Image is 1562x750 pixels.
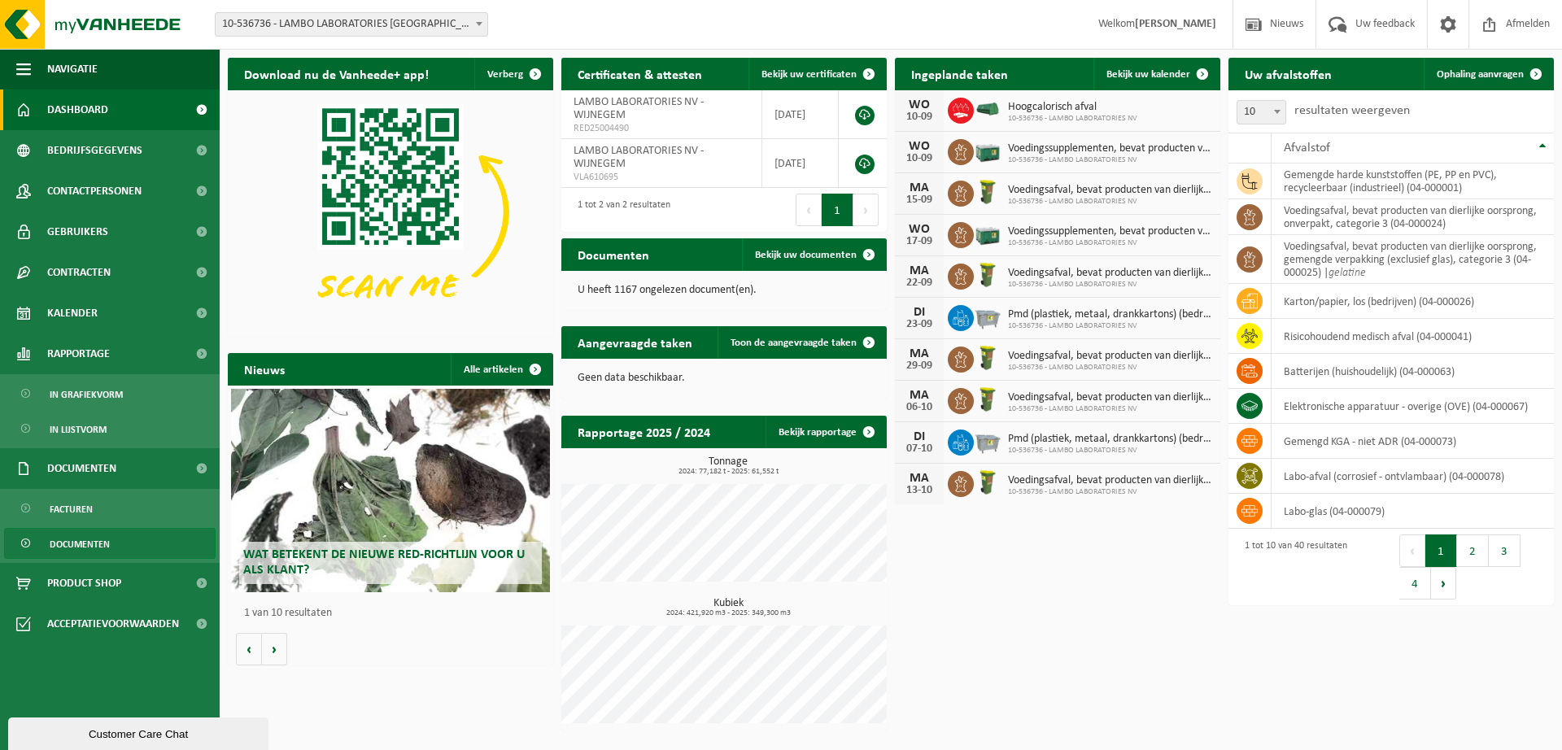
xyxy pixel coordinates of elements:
[569,609,887,617] span: 2024: 421,920 m3 - 2025: 349,300 m3
[228,58,445,89] h2: Download nu de Vanheede+ app!
[731,338,857,348] span: Toon de aangevraagde taken
[8,714,272,750] iframe: chat widget
[4,378,216,409] a: In grafiekvorm
[1425,534,1457,567] button: 1
[974,220,1001,247] img: PB-LB-0680-HPE-GN-01
[903,264,936,277] div: MA
[1008,280,1212,290] span: 10-536736 - LAMBO LABORATORIES NV
[47,49,98,89] span: Navigatie
[47,448,116,489] span: Documenten
[451,353,552,386] a: Alle artikelen
[569,456,887,476] h3: Tonnage
[903,319,936,330] div: 23-09
[215,12,488,37] span: 10-536736 - LAMBO LABORATORIES NV - WIJNEGEM
[1008,404,1212,414] span: 10-536736 - LAMBO LABORATORIES NV
[903,140,936,153] div: WO
[574,171,749,184] span: VLA610695
[1272,354,1554,389] td: batterijen (huishoudelijk) (04-000063)
[748,58,885,90] a: Bekijk uw certificaten
[262,633,287,665] button: Volgende
[903,153,936,164] div: 10-09
[974,303,1001,330] img: WB-2500-GAL-GY-01
[903,181,936,194] div: MA
[903,485,936,496] div: 13-10
[718,326,885,359] a: Toon de aangevraagde taken
[974,427,1001,455] img: WB-2500-GAL-GY-01
[974,386,1001,413] img: WB-0060-HPE-GN-50
[1489,534,1521,567] button: 3
[1008,433,1212,446] span: Pmd (plastiek, metaal, drankkartons) (bedrijven)
[228,90,553,334] img: Download de VHEPlus App
[1008,197,1212,207] span: 10-536736 - LAMBO LABORATORIES NV
[1228,58,1348,89] h2: Uw afvalstoffen
[574,145,704,170] span: LAMBO LABORATORIES NV - WIJNEGEM
[974,102,1001,116] img: HK-XK-22-GN-00
[903,194,936,206] div: 15-09
[1237,101,1285,124] span: 10
[1008,363,1212,373] span: 10-536736 - LAMBO LABORATORIES NV
[755,250,857,260] span: Bekijk uw documenten
[903,111,936,123] div: 10-09
[1008,238,1212,248] span: 10-536736 - LAMBO LABORATORIES NV
[1272,494,1554,529] td: labo-glas (04-000079)
[903,236,936,247] div: 17-09
[1008,267,1212,280] span: Voedingsafval, bevat producten van dierlijke oorsprong, onverpakt, categorie 3
[903,443,936,455] div: 07-10
[1008,114,1137,124] span: 10-536736 - LAMBO LABORATORIES NV
[47,604,179,644] span: Acceptatievoorwaarden
[822,194,853,226] button: 1
[47,171,142,211] span: Contactpersonen
[574,122,749,135] span: RED25004490
[4,413,216,444] a: In lijstvorm
[561,416,726,447] h2: Rapportage 2025 / 2024
[974,344,1001,372] img: WB-0060-HPE-GN-50
[1272,164,1554,199] td: gemengde harde kunststoffen (PE, PP en PVC), recycleerbaar (industrieel) (04-000001)
[1272,459,1554,494] td: labo-afval (corrosief - ontvlambaar) (04-000078)
[903,402,936,413] div: 06-10
[47,252,111,293] span: Contracten
[244,608,545,619] p: 1 van 10 resultaten
[974,137,1001,164] img: PB-LB-0680-HPE-GN-01
[1008,142,1212,155] span: Voedingssupplementen, bevat producten van dierlijke oorsprong, categorie 3
[796,194,822,226] button: Previous
[50,414,107,445] span: In lijstvorm
[569,598,887,617] h3: Kubiek
[1008,101,1137,114] span: Hoogcalorisch afval
[1437,69,1524,80] span: Ophaling aanvragen
[578,285,870,296] p: U heeft 1167 ongelezen document(en).
[50,494,93,525] span: Facturen
[236,633,262,665] button: Vorige
[47,211,108,252] span: Gebruikers
[228,353,301,385] h2: Nieuws
[1093,58,1219,90] a: Bekijk uw kalender
[974,178,1001,206] img: WB-0060-HPE-GN-50
[231,389,550,592] a: Wat betekent de nieuwe RED-richtlijn voor u als klant?
[742,238,885,271] a: Bekijk uw documenten
[1399,534,1425,567] button: Previous
[4,493,216,524] a: Facturen
[903,223,936,236] div: WO
[903,277,936,289] div: 22-09
[561,238,665,270] h2: Documenten
[1272,389,1554,424] td: elektronische apparatuur - overige (OVE) (04-000067)
[974,261,1001,289] img: WB-0060-HPE-GN-50
[574,96,704,121] span: LAMBO LABORATORIES NV - WIJNEGEM
[895,58,1024,89] h2: Ingeplande taken
[243,548,525,577] span: Wat betekent de nieuwe RED-richtlijn voor u als klant?
[1135,18,1216,30] strong: [PERSON_NAME]
[903,347,936,360] div: MA
[903,306,936,319] div: DI
[766,416,885,448] a: Bekijk rapportage
[1329,267,1366,279] i: gelatine
[1272,424,1554,459] td: gemengd KGA - niet ADR (04-000073)
[1284,142,1330,155] span: Afvalstof
[47,130,142,171] span: Bedrijfsgegevens
[1008,446,1212,456] span: 10-536736 - LAMBO LABORATORIES NV
[1457,534,1489,567] button: 2
[1106,69,1190,80] span: Bekijk uw kalender
[487,69,523,80] span: Verberg
[47,334,110,374] span: Rapportage
[578,373,870,384] p: Geen data beschikbaar.
[1399,567,1431,600] button: 4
